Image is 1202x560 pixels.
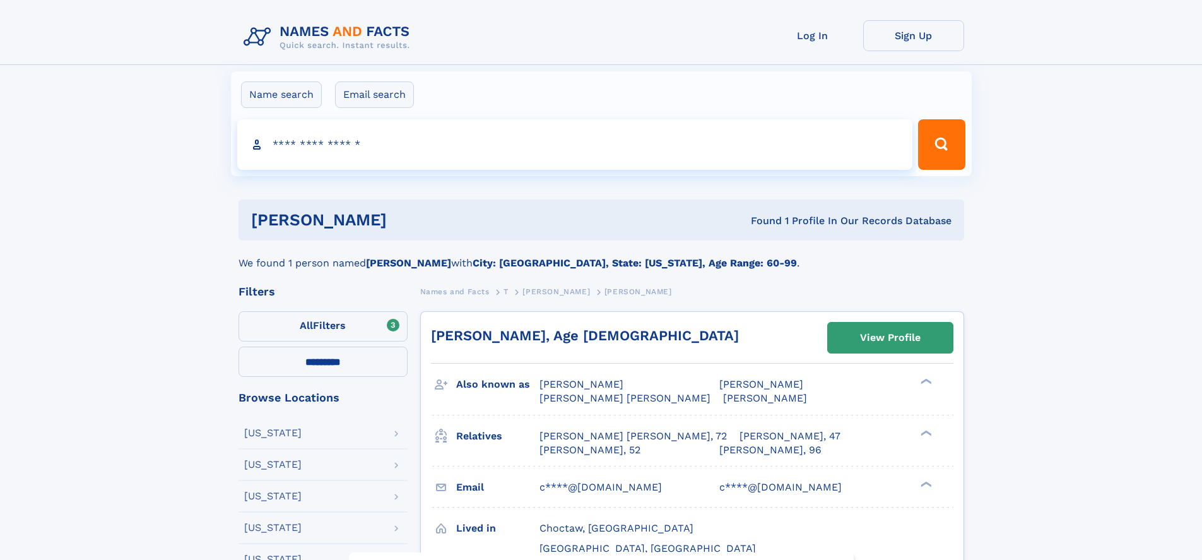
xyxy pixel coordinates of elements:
[917,429,933,437] div: ❯
[522,283,590,299] a: [PERSON_NAME]
[473,257,797,269] b: City: [GEOGRAPHIC_DATA], State: [US_STATE], Age Range: 60-99
[244,491,302,501] div: [US_STATE]
[456,426,539,447] h3: Relatives
[918,119,965,170] button: Search Button
[863,20,964,51] a: Sign Up
[539,429,727,443] a: [PERSON_NAME] [PERSON_NAME], 72
[539,542,756,554] span: [GEOGRAPHIC_DATA], [GEOGRAPHIC_DATA]
[539,378,623,390] span: [PERSON_NAME]
[241,81,322,108] label: Name search
[239,392,408,403] div: Browse Locations
[719,378,803,390] span: [PERSON_NAME]
[239,286,408,297] div: Filters
[456,374,539,395] h3: Also known as
[237,119,913,170] input: search input
[251,212,569,228] h1: [PERSON_NAME]
[504,283,509,299] a: T
[539,522,693,534] span: Choctaw, [GEOGRAPHIC_DATA]
[244,523,302,533] div: [US_STATE]
[431,328,739,343] a: [PERSON_NAME], Age [DEMOGRAPHIC_DATA]
[539,443,640,457] a: [PERSON_NAME], 52
[539,392,710,404] span: [PERSON_NAME] [PERSON_NAME]
[719,443,822,457] a: [PERSON_NAME], 96
[860,323,921,352] div: View Profile
[335,81,414,108] label: Email search
[762,20,863,51] a: Log In
[244,428,302,438] div: [US_STATE]
[244,460,302,470] div: [US_STATE]
[420,283,490,299] a: Names and Facts
[604,287,672,296] span: [PERSON_NAME]
[504,287,509,296] span: T
[300,319,313,331] span: All
[366,257,451,269] b: [PERSON_NAME]
[723,392,807,404] span: [PERSON_NAME]
[739,429,840,443] a: [PERSON_NAME], 47
[917,378,933,386] div: ❯
[456,518,539,539] h3: Lived in
[522,287,590,296] span: [PERSON_NAME]
[239,241,964,271] div: We found 1 person named with .
[828,323,953,353] a: View Profile
[569,214,952,228] div: Found 1 Profile In Our Records Database
[239,20,420,54] img: Logo Names and Facts
[239,311,408,342] label: Filters
[917,480,933,488] div: ❯
[456,477,539,498] h3: Email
